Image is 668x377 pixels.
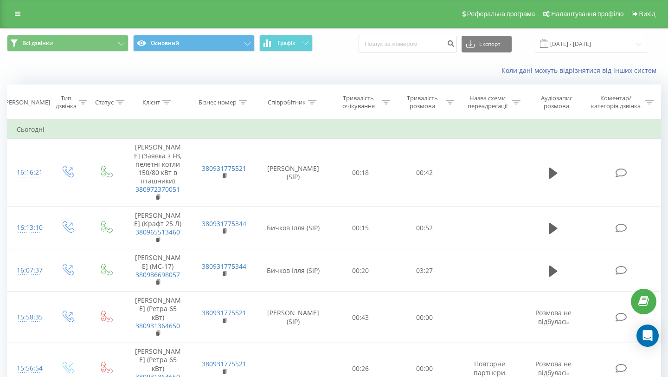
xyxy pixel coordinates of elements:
div: Open Intercom Messenger [636,325,659,347]
td: 00:15 [329,207,393,249]
div: Статус [95,98,114,106]
div: Тривалість очікування [337,94,380,110]
td: 00:43 [329,292,393,343]
td: [PERSON_NAME] (Ретра 65 кВт) [125,292,191,343]
span: Реферальна програма [467,10,535,18]
button: Графік [259,35,313,52]
a: 380931775344 [202,262,246,271]
a: Коли дані можуть відрізнятися вiд інших систем [501,66,661,75]
div: Тип дзвінка [56,94,77,110]
input: Пошук за номером [359,36,457,52]
td: [PERSON_NAME] (SIP) [257,292,329,343]
div: 15:58:35 [17,308,39,326]
div: Клієнт [142,98,160,106]
td: Бичков Ілля (SIP) [257,249,329,292]
span: Розмова не відбулась [535,308,572,325]
td: [PERSON_NAME] (Крафт 25 Л) [125,207,191,249]
td: [PERSON_NAME] (Заявка з FB, пелетні котли 150/80 кВт в пташники) [125,139,191,207]
a: 380931364650 [135,321,180,330]
td: 00:42 [392,139,456,207]
a: 380986698057 [135,270,180,279]
button: Всі дзвінки [7,35,128,52]
span: Графік [277,40,295,46]
td: [PERSON_NAME] (SIP) [257,139,329,207]
div: 16:07:37 [17,261,39,279]
div: Бізнес номер [199,98,237,106]
div: Назва схеми переадресації [465,94,510,110]
td: 00:20 [329,249,393,292]
a: 380965513460 [135,227,180,236]
td: Сьогодні [7,120,661,139]
div: [PERSON_NAME] [3,98,50,106]
div: Співробітник [268,98,306,106]
td: 03:27 [392,249,456,292]
a: 380931775344 [202,219,246,228]
div: 16:13:10 [17,219,39,237]
span: Вихід [639,10,655,18]
a: 380931775521 [202,164,246,173]
span: Налаштування профілю [551,10,623,18]
td: 00:18 [329,139,393,207]
span: Розмова не відбулась [535,359,572,377]
td: [PERSON_NAME] (МС-17) [125,249,191,292]
div: Аудіозапис розмови [531,94,582,110]
a: 380931775521 [202,308,246,317]
td: Бичков Ілля (SIP) [257,207,329,249]
td: 00:52 [392,207,456,249]
div: Коментар/категорія дзвінка [589,94,643,110]
div: 16:16:21 [17,163,39,182]
span: Всі дзвінки [22,39,53,47]
a: 380972370051 [135,185,180,194]
td: 00:00 [392,292,456,343]
div: Тривалість розмови [401,94,443,110]
button: Основний [133,35,255,52]
button: Експорт [462,36,512,52]
a: 380931775521 [202,359,246,368]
